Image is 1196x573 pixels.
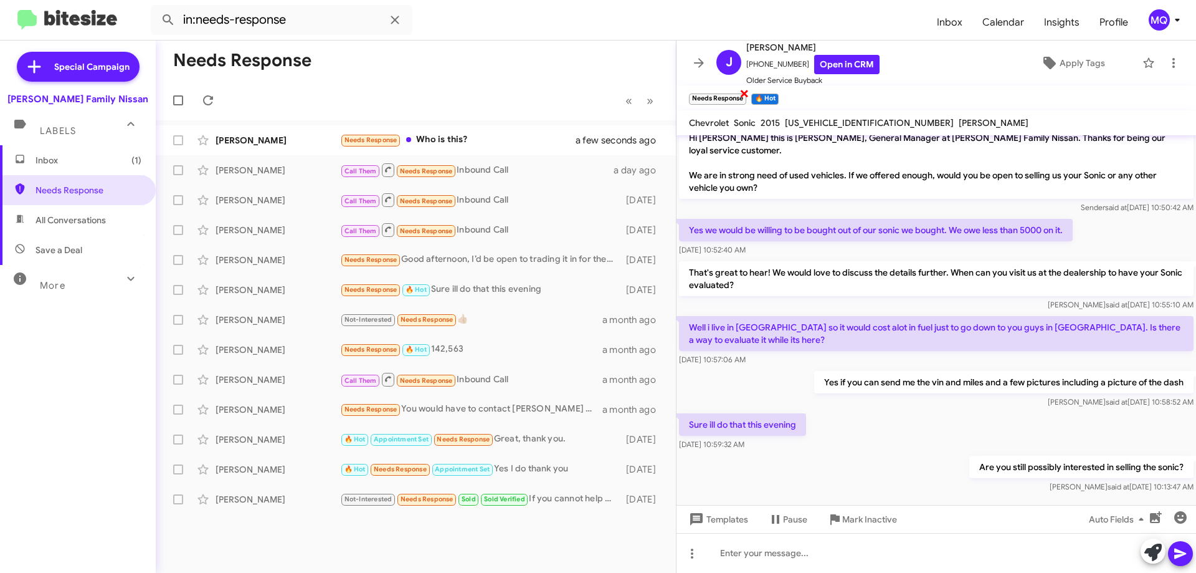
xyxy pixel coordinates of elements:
[1108,482,1129,491] span: said at
[340,432,620,446] div: Great, thank you.
[40,280,65,291] span: More
[746,74,880,87] span: Older Service Buyback
[1034,4,1089,41] a: Insights
[1106,300,1127,309] span: said at
[216,224,340,236] div: [PERSON_NAME]
[785,117,954,128] span: [US_VEHICLE_IDENTIFICATION_NUMBER]
[344,197,377,205] span: Call Them
[340,402,602,417] div: You would have to contact [PERSON_NAME] about the maxima
[400,197,453,205] span: Needs Response
[1089,508,1149,531] span: Auto Fields
[216,254,340,266] div: [PERSON_NAME]
[340,462,620,476] div: Yes I do thank you
[462,495,476,503] span: Sold
[54,60,130,73] span: Special Campaign
[40,125,76,137] span: Labels
[618,88,640,113] button: Previous
[676,508,758,531] button: Templates
[374,435,429,443] span: Appointment Set
[1050,482,1194,491] span: [PERSON_NAME] [DATE] 10:13:47 AM
[151,5,412,35] input: Search
[1138,9,1182,31] button: MQ
[344,286,397,294] span: Needs Response
[340,282,620,297] div: Sure ill do that this evening
[344,227,377,235] span: Call Them
[437,435,490,443] span: Needs Response
[1089,4,1138,41] a: Profile
[1048,300,1194,309] span: [PERSON_NAME] [DATE] 10:55:10 AM
[340,253,620,267] div: Good afternoon, I’d be open to trading it in for the right price, but the last offer I got from y...
[1079,508,1159,531] button: Auto Fields
[406,345,427,354] span: 🔥 Hot
[484,495,525,503] span: Sold Verified
[340,192,620,208] div: Inbound Call
[36,244,82,256] span: Save a Deal
[216,493,340,506] div: [PERSON_NAME]
[614,164,666,176] div: a day ago
[400,167,453,175] span: Needs Response
[344,167,377,175] span: Call Them
[374,465,427,473] span: Needs Response
[647,93,653,108] span: »
[1106,397,1127,407] span: said at
[679,127,1194,199] p: Hi [PERSON_NAME] this is [PERSON_NAME], General Manager at [PERSON_NAME] Family Nissan. Thanks fo...
[602,314,666,326] div: a month ago
[625,93,632,108] span: «
[679,355,746,364] span: [DATE] 10:57:06 AM
[216,134,340,147] div: [PERSON_NAME]
[216,373,340,386] div: [PERSON_NAME]
[216,194,340,206] div: [PERSON_NAME]
[814,371,1194,393] p: Yes if you can send me the vin and miles and a few pictures including a picture of the dash
[216,164,340,176] div: [PERSON_NAME]
[591,134,666,147] div: a few seconds ago
[340,133,591,147] div: Who is this?
[216,284,340,296] div: [PERSON_NAME]
[814,55,880,74] a: Open in CRM
[173,51,311,70] h1: Needs Response
[679,261,1194,296] p: That's great to hear! We would love to discuss the details further. When can you visit us at the ...
[746,55,880,74] span: [PHONE_NUMBER]
[972,4,1034,41] span: Calendar
[216,314,340,326] div: [PERSON_NAME]
[340,372,602,387] div: Inbound Call
[406,286,427,294] span: 🔥 Hot
[686,508,748,531] span: Templates
[679,440,744,449] span: [DATE] 10:59:32 AM
[1149,9,1170,31] div: MQ
[344,377,377,385] span: Call Them
[344,256,397,264] span: Needs Response
[620,224,666,236] div: [DATE]
[679,413,806,436] p: Sure ill do that this evening
[746,40,880,55] span: [PERSON_NAME]
[17,52,140,82] a: Special Campaign
[344,465,366,473] span: 🔥 Hot
[1081,203,1194,212] span: Sender [DATE] 10:50:42 AM
[344,495,392,503] span: Not-Interested
[739,85,749,100] span: ×
[344,136,397,144] span: Needs Response
[400,377,453,385] span: Needs Response
[1060,52,1105,74] span: Apply Tags
[620,284,666,296] div: [DATE]
[602,373,666,386] div: a month ago
[340,342,602,357] div: 142,563
[344,315,392,324] span: Not-Interested
[344,435,366,443] span: 🔥 Hot
[400,227,453,235] span: Needs Response
[758,508,817,531] button: Pause
[620,433,666,446] div: [DATE]
[216,344,340,356] div: [PERSON_NAME]
[344,345,397,354] span: Needs Response
[639,88,661,113] button: Next
[751,94,778,105] small: 🔥 Hot
[620,254,666,266] div: [DATE]
[969,456,1194,478] p: Are you still possibly interested in selling the sonic?
[783,508,807,531] span: Pause
[36,214,106,226] span: All Conversations
[927,4,972,41] span: Inbox
[36,184,141,196] span: Needs Response
[1105,203,1127,212] span: said at
[620,493,666,506] div: [DATE]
